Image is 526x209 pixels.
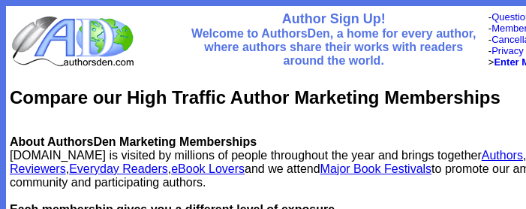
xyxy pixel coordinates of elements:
[10,87,500,108] b: Compare our High Traffic Author Marketing Memberships
[282,11,386,26] font: Author Sign Up!
[171,162,245,175] a: eBook Lovers
[320,162,432,175] a: Major Book Festivals
[69,162,168,175] a: Everyday Readers
[191,27,476,67] font: Welcome to AuthorsDen, a home for every author, where authors share their works with readers arou...
[10,135,257,148] b: About AuthorsDen Marketing Memberships
[11,15,137,68] img: logo_ad.gif
[482,149,523,162] a: Authors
